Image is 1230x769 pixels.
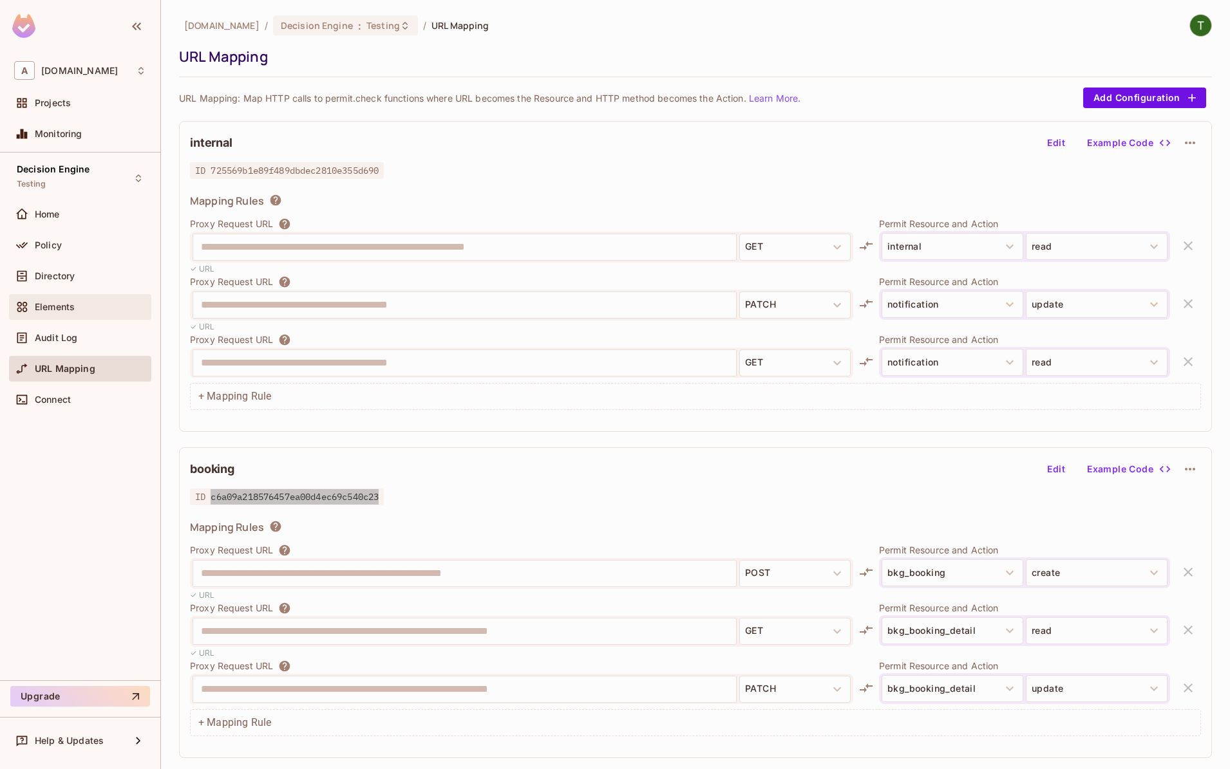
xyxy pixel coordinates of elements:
p: Permit Resource and Action [879,218,1170,230]
p: Permit Resource and Action [879,275,1170,288]
div: + Mapping Rule [190,383,1201,410]
p: Permit Resource and Action [879,660,1170,672]
span: Testing [17,179,46,189]
p: URL Mapping: Map HTTP calls to permit.check functions where URL becomes the Resource and HTTP met... [179,92,800,104]
p: Proxy Request URL [190,602,273,615]
button: bkg_booking_detail [882,675,1023,702]
p: Proxy Request URL [190,333,273,346]
p: Proxy Request URL [190,660,273,672]
button: notification [882,349,1023,376]
button: GET [739,618,851,645]
p: Permit Resource and Action [879,544,1170,556]
p: Permit Resource and Action [879,333,1170,346]
p: Permit Resource and Action [879,602,1170,614]
img: SReyMgAAAABJRU5ErkJggg== [12,14,35,38]
button: PATCH [739,676,851,703]
p: ✓ URL [190,263,215,275]
span: Connect [35,394,71,405]
span: Decision Engine [17,164,90,174]
button: bkg_booking_detail [882,617,1023,644]
span: URL Mapping [431,19,489,32]
button: update [1026,675,1168,702]
p: ✓ URL [190,320,215,333]
button: Example Code [1082,459,1174,479]
span: Mapping Rules [190,194,264,208]
button: Add Configuration [1083,88,1206,108]
span: Workspace: abclojistik.com [41,66,118,76]
span: Directory [35,271,75,281]
span: A [14,61,35,80]
button: notification [882,291,1023,318]
span: Projects [35,98,71,108]
div: + Mapping Rule [190,709,1201,736]
button: update [1026,291,1168,318]
a: Learn More. [749,93,800,104]
img: Taha ÇEKEN [1190,15,1211,36]
span: Decision Engine [281,19,353,32]
h2: booking [190,461,234,477]
button: Example Code [1082,133,1174,153]
span: : [357,21,362,31]
button: Edit [1036,133,1077,153]
span: Audit Log [35,333,77,343]
span: Help & Updates [35,736,104,746]
p: Proxy Request URL [190,218,273,230]
p: ✓ URL [190,647,215,659]
li: / [423,19,426,32]
li: / [265,19,268,32]
span: ID c6a09a218576457ea00d4ec69c540c23 [190,488,384,505]
button: bkg_booking [882,559,1023,586]
span: Policy [35,240,62,250]
h2: internal [190,135,232,151]
button: Upgrade [10,686,150,707]
button: POST [739,560,851,587]
span: Home [35,209,60,219]
button: Edit [1036,459,1077,479]
span: Monitoring [35,129,82,139]
div: URL Mapping [179,47,1206,66]
p: ✓ URL [190,589,215,601]
span: Testing [366,19,400,32]
button: read [1026,349,1168,376]
span: Elements [35,302,75,312]
span: the active workspace [184,19,260,32]
span: URL Mapping [35,364,95,374]
p: Proxy Request URL [190,275,273,288]
button: PATCH [739,292,851,319]
button: internal [882,233,1023,260]
span: Mapping Rules [190,520,264,534]
button: create [1026,559,1168,586]
button: GET [739,349,851,376]
button: GET [739,234,851,261]
p: Proxy Request URL [190,544,273,557]
button: read [1026,233,1168,260]
button: read [1026,617,1168,644]
span: ID 725569b1e89f489dbdec2810e355d690 [190,162,384,179]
